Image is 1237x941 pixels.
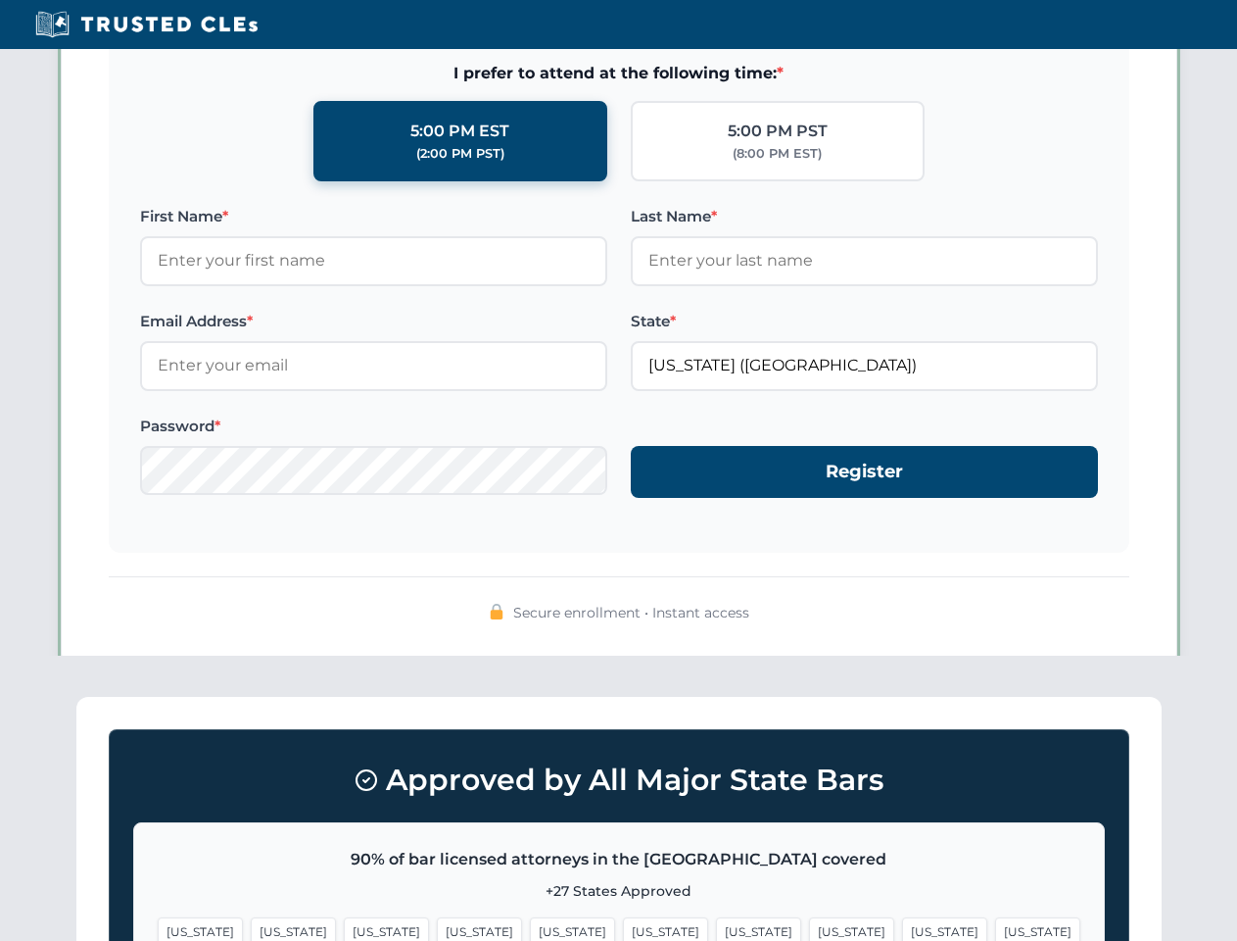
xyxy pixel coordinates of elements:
[733,144,822,164] div: (8:00 PM EST)
[631,341,1098,390] input: Florida (FL)
[728,119,828,144] div: 5:00 PM PST
[489,604,504,619] img: 🔒
[416,144,504,164] div: (2:00 PM PST)
[133,754,1105,807] h3: Approved by All Major State Bars
[631,236,1098,285] input: Enter your last name
[140,310,607,333] label: Email Address
[140,341,607,390] input: Enter your email
[513,602,749,623] span: Secure enrollment • Instant access
[140,61,1098,86] span: I prefer to attend at the following time:
[140,205,607,228] label: First Name
[631,310,1098,333] label: State
[158,880,1080,902] p: +27 States Approved
[29,10,263,39] img: Trusted CLEs
[410,119,509,144] div: 5:00 PM EST
[631,446,1098,498] button: Register
[140,415,607,438] label: Password
[631,205,1098,228] label: Last Name
[140,236,607,285] input: Enter your first name
[158,847,1080,872] p: 90% of bar licensed attorneys in the [GEOGRAPHIC_DATA] covered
